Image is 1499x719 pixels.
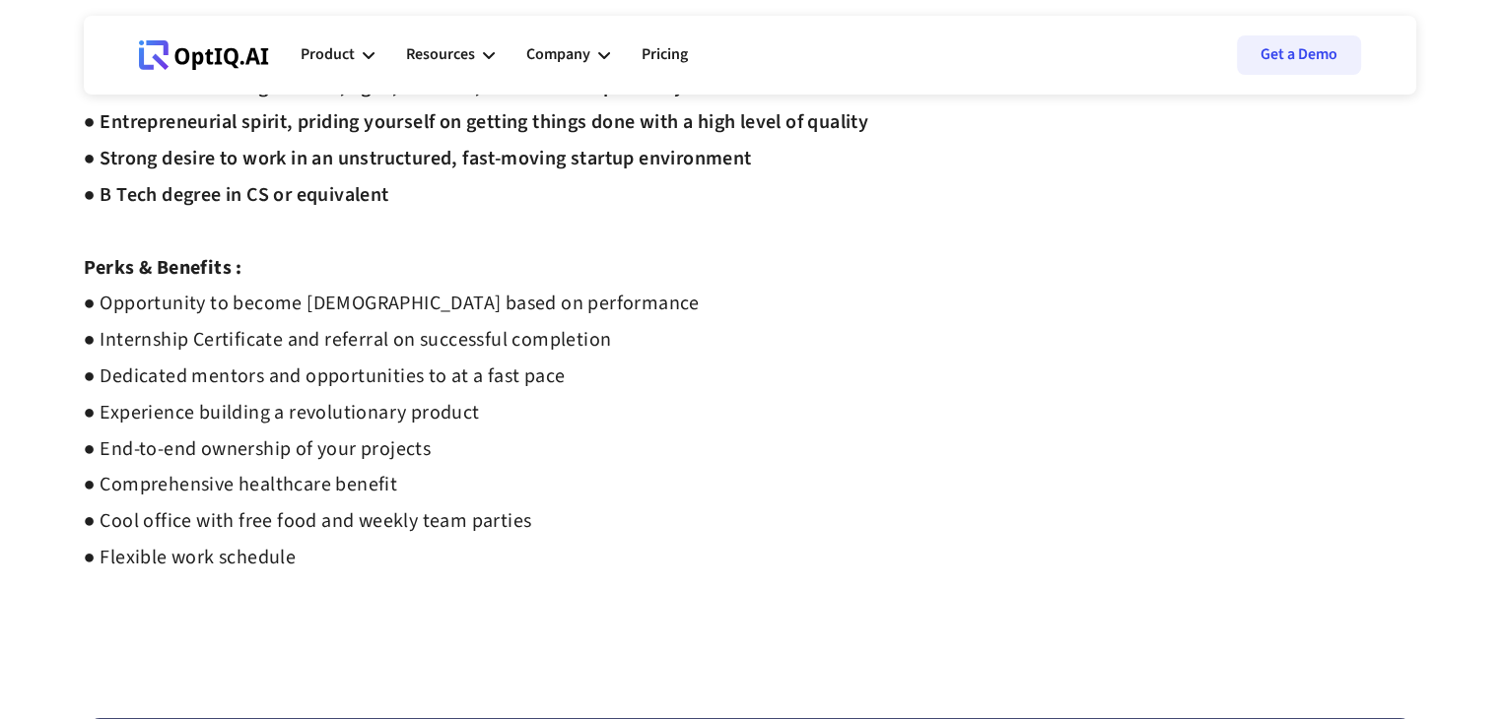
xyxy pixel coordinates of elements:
div: Product [301,41,355,68]
a: Get a Demo [1237,35,1361,75]
div: Webflow Homepage [139,69,140,70]
div: Company [526,41,590,68]
div: Resources [406,41,475,68]
strong: Perks & Benefits : [84,254,242,282]
a: Webflow Homepage [139,26,269,85]
a: Pricing [642,26,688,85]
div: Resources [406,26,495,85]
div: Product [301,26,375,85]
div: Company [526,26,610,85]
strong: ● Opportunity to become [DEMOGRAPHIC_DATA] based on performance ● Internship Certificate and refe... [84,290,700,571]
